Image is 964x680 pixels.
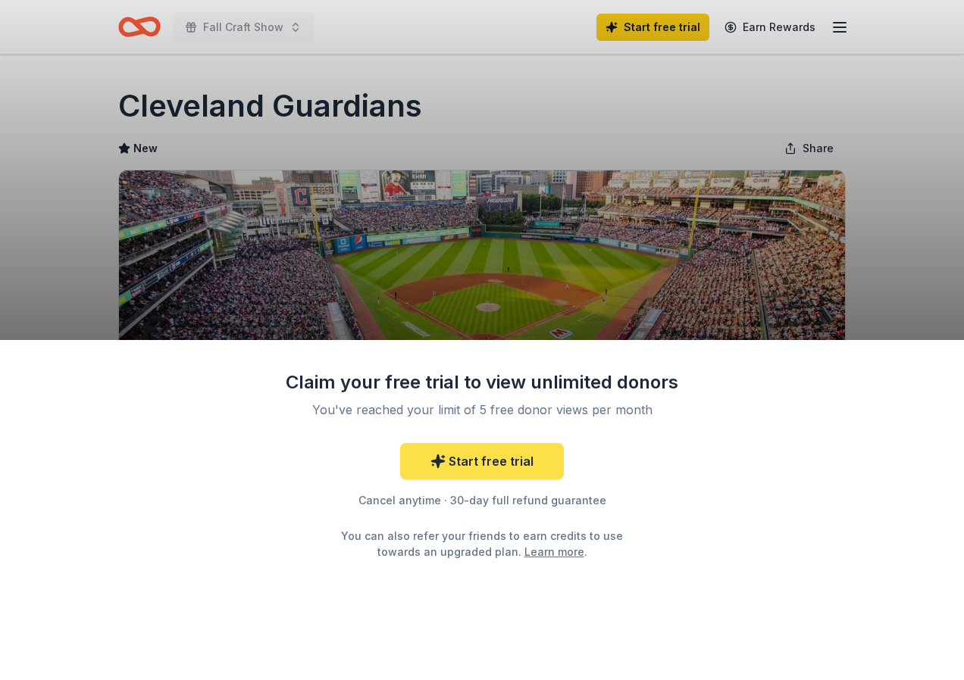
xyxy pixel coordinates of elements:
[285,491,679,510] div: Cancel anytime · 30-day full refund guarantee
[327,528,637,560] div: You can also refer your friends to earn credits to use towards an upgraded plan. .
[524,544,584,560] a: Learn more
[303,401,661,419] div: You've reached your limit of 5 free donor views per month
[285,370,679,395] div: Claim your free trial to view unlimited donors
[400,443,564,479] a: Start free trial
